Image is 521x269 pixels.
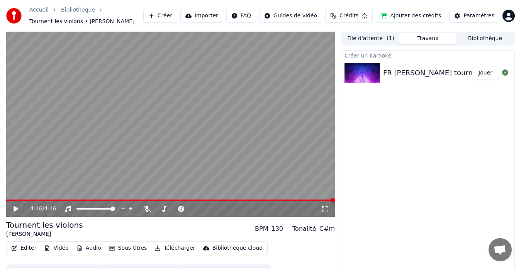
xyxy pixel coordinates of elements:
span: ( 1 ) [387,35,394,42]
button: Crédits [325,9,373,23]
span: Tournent les violons • [PERSON_NAME] [29,18,134,25]
div: BPM [255,224,268,233]
a: Accueil [29,6,49,14]
button: Guides de vidéo [259,9,322,23]
div: Tournent les violons [6,220,83,230]
img: youka [6,8,22,24]
a: Bibliothèque [61,6,95,14]
div: Paramètres [463,12,494,20]
button: Travaux [399,33,457,44]
button: Télécharger [151,243,198,254]
button: Ajouter des crédits [376,9,446,23]
span: 4:46 [30,205,42,213]
span: 4:46 [44,205,56,213]
button: Audio [73,243,104,254]
button: FAQ [226,9,256,23]
div: C#m [319,224,335,233]
button: Vidéo [41,243,71,254]
div: Créer un Karaoké [341,51,514,60]
button: Paramètres [449,9,499,23]
div: Bibliothèque cloud [212,244,263,252]
button: Éditer [8,243,39,254]
button: File d'attente [342,33,399,44]
button: Jouer [472,66,499,80]
div: 130 [271,224,283,233]
button: Importer [180,9,223,23]
div: / [30,205,49,213]
div: Ouvrir le chat [489,238,512,261]
div: Tonalité [292,224,316,233]
nav: breadcrumb [29,6,143,25]
button: Créer [143,9,177,23]
span: Crédits [339,12,358,20]
button: Bibliothèque [457,33,514,44]
div: [PERSON_NAME] [6,230,83,238]
button: Sous-titres [106,243,150,254]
